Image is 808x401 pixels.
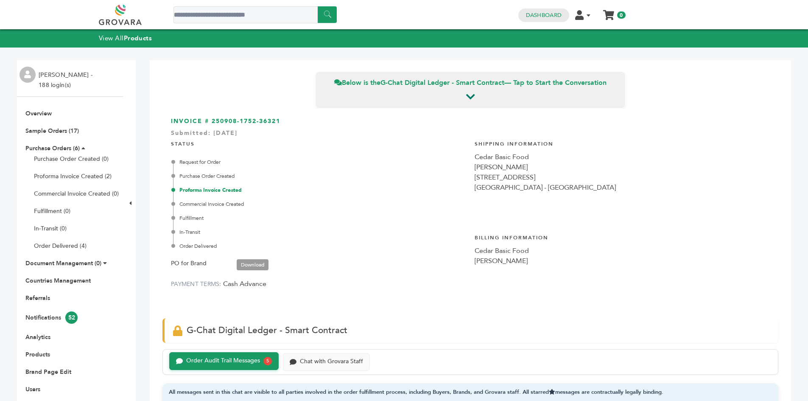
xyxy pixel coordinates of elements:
div: Cedar Basic Food [475,152,770,162]
div: Order Audit Trail Messages [186,357,260,365]
a: Order Delivered (4) [34,242,87,250]
div: [PERSON_NAME] [475,256,770,266]
a: Purchase Orders (6) [25,144,80,152]
div: [STREET_ADDRESS] [475,172,770,182]
div: Fulfillment [173,214,466,222]
h4: STATUS [171,134,466,152]
div: Request for Order [173,158,466,166]
h4: Billing Information [475,228,770,246]
a: Purchase Order Created (0) [34,155,109,163]
div: Chat with Grovara Staff [300,358,363,365]
a: My Cart [604,8,613,17]
a: In-Transit (0) [34,224,67,233]
div: Commercial Invoice Created [173,200,466,208]
a: Referrals [25,294,50,302]
a: Overview [25,109,52,118]
strong: Products [124,34,152,42]
span: 52 [65,311,78,324]
div: Purchase Order Created [173,172,466,180]
span: G-Chat Digital Ledger - Smart Contract [187,324,347,337]
a: Countries Management [25,277,91,285]
a: View AllProducts [99,34,152,42]
a: Notifications52 [25,314,78,322]
h4: Shipping Information [475,134,770,152]
li: [PERSON_NAME] - 188 login(s) [39,70,95,90]
div: 5 [263,357,272,365]
a: Users [25,385,40,393]
a: Dashboard [526,11,562,19]
div: In-Transit [173,228,466,236]
span: Below is the — Tap to Start the Conversation [334,78,607,87]
a: Download [237,259,268,270]
label: PO for Brand [171,258,207,269]
a: Brand Page Edit [25,368,71,376]
input: Search a product or brand... [173,6,337,23]
div: [PERSON_NAME] [475,162,770,172]
div: Order Delivered [173,242,466,250]
a: Proforma Invoice Created (2) [34,172,112,180]
label: PAYMENT TERMS: [171,280,221,288]
a: Commercial Invoice Created (0) [34,190,119,198]
span: 0 [617,11,625,19]
div: [GEOGRAPHIC_DATA] - [GEOGRAPHIC_DATA] [475,182,770,193]
a: Document Management (0) [25,259,101,267]
a: Analytics [25,333,50,341]
h3: INVOICE # 250908-1752-36321 [171,117,770,126]
a: Products [25,351,50,359]
a: Sample Orders (17) [25,127,79,135]
img: profile.png [20,67,36,83]
span: Cash Advance [223,279,266,289]
strong: G-Chat Digital Ledger - Smart Contract [380,78,504,87]
div: Cedar Basic Food [475,246,770,256]
a: Fulfillment (0) [34,207,70,215]
div: Submitted: [DATE] [171,129,770,142]
div: Proforma Invoice Created [173,186,466,194]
